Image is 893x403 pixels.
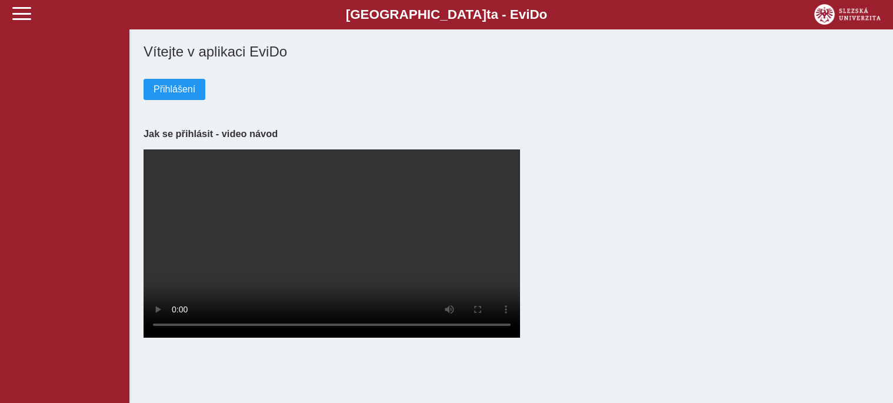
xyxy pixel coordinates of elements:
[144,149,520,338] video: Your browser does not support the video tag.
[144,128,879,139] h3: Jak se přihlásit - video návod
[487,7,491,22] span: t
[35,7,858,22] b: [GEOGRAPHIC_DATA] a - Evi
[154,84,195,95] span: Přihlášení
[529,7,539,22] span: D
[144,44,879,60] h1: Vítejte v aplikaci EviDo
[539,7,548,22] span: o
[144,79,205,100] button: Přihlášení
[814,4,881,25] img: logo_web_su.png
